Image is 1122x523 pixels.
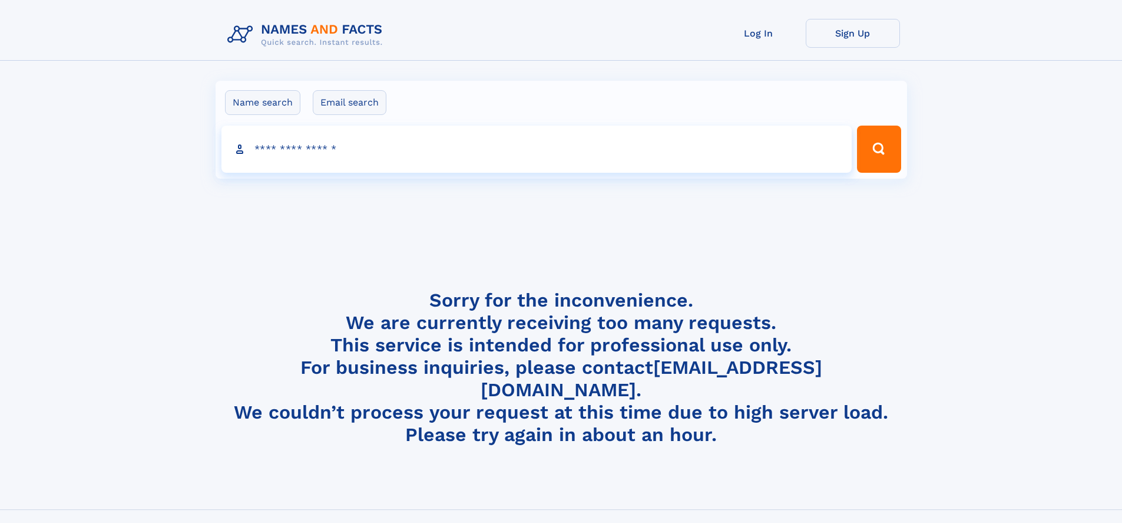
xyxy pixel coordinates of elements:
[223,19,392,51] img: Logo Names and Facts
[857,126,901,173] button: Search Button
[223,289,900,446] h4: Sorry for the inconvenience. We are currently receiving too many requests. This service is intend...
[225,90,300,115] label: Name search
[481,356,822,401] a: [EMAIL_ADDRESS][DOMAIN_NAME]
[711,19,806,48] a: Log In
[221,126,852,173] input: search input
[806,19,900,48] a: Sign Up
[313,90,386,115] label: Email search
